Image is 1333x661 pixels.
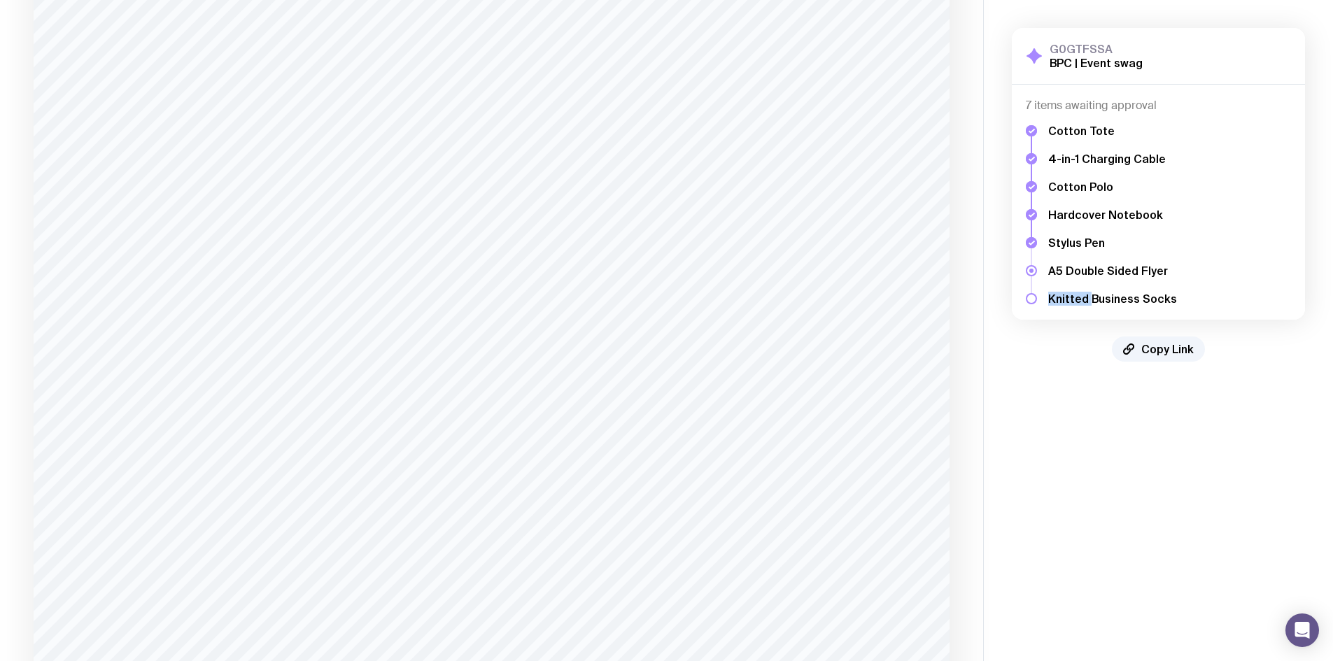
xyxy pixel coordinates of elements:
[1048,236,1177,250] h5: Stylus Pen
[1141,342,1194,356] span: Copy Link
[1048,124,1177,138] h5: Cotton Tote
[1050,42,1143,56] h3: G0GTFSSA
[1048,264,1177,278] h5: A5 Double Sided Flyer
[1026,99,1291,113] h4: 7 items awaiting approval
[1285,613,1319,647] div: Open Intercom Messenger
[1048,292,1177,306] h5: Knitted Business Socks
[1048,180,1177,194] h5: Cotton Polo
[1048,152,1177,166] h5: 4-in-1 Charging Cable
[1112,336,1205,362] button: Copy Link
[1048,208,1177,222] h5: Hardcover Notebook
[1050,56,1143,70] h2: BPC | Event swag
